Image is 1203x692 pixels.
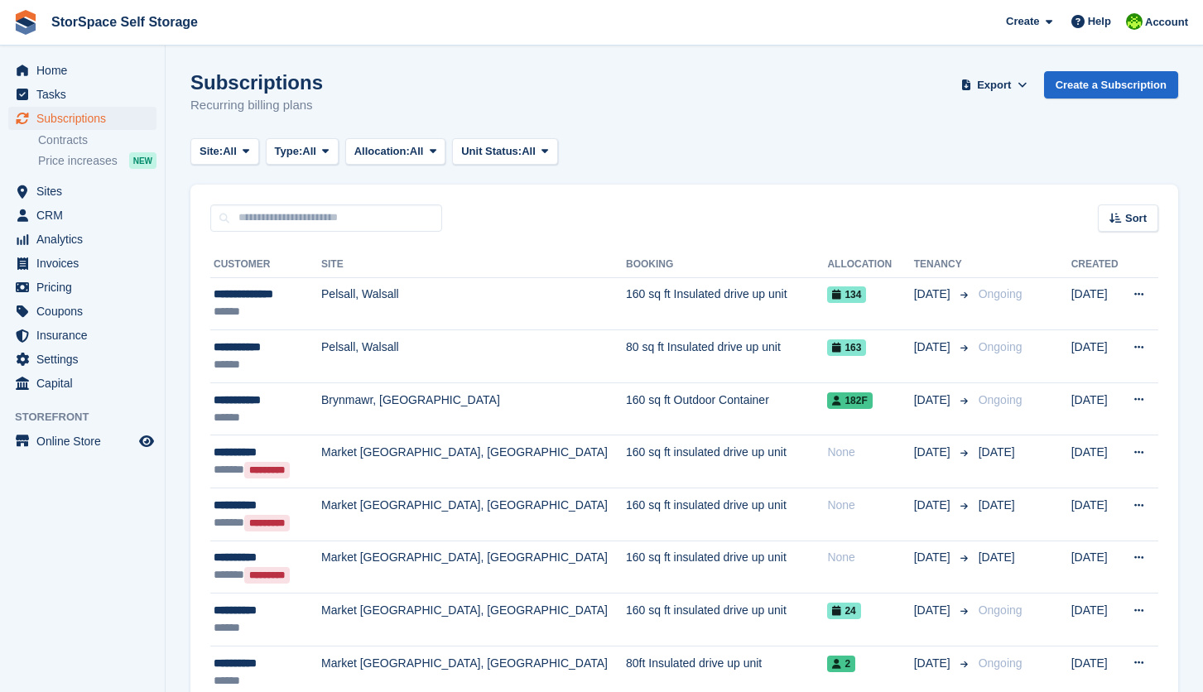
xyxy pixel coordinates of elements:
span: Help [1088,13,1111,30]
th: Allocation [827,252,913,278]
div: None [827,444,913,461]
span: Tasks [36,83,136,106]
div: None [827,497,913,514]
span: [DATE] [979,445,1015,459]
td: Pelsall, Walsall [321,330,626,383]
span: 24 [827,603,860,619]
a: menu [8,59,156,82]
button: Type: All [266,138,339,166]
span: Invoices [36,252,136,275]
button: Unit Status: All [452,138,557,166]
span: Ongoing [979,656,1023,670]
span: Coupons [36,300,136,323]
a: menu [8,204,156,227]
span: 163 [827,339,866,356]
th: Site [321,252,626,278]
span: 2 [827,656,855,672]
a: menu [8,300,156,323]
td: [DATE] [1071,541,1122,593]
th: Tenancy [914,252,972,278]
a: menu [8,180,156,203]
span: Site: [200,143,223,160]
td: 160 sq ft Outdoor Container [626,382,827,435]
span: Subscriptions [36,107,136,130]
span: All [302,143,316,160]
a: menu [8,430,156,453]
a: menu [8,276,156,299]
div: NEW [129,152,156,169]
td: [DATE] [1071,330,1122,383]
span: Ongoing [979,287,1023,300]
span: All [223,143,237,160]
a: Preview store [137,431,156,451]
span: Sites [36,180,136,203]
button: Allocation: All [345,138,446,166]
span: [DATE] [914,286,954,303]
td: 80 sq ft Insulated drive up unit [626,330,827,383]
span: [DATE] [914,392,954,409]
span: All [522,143,536,160]
td: 160 sq ft Insulated drive up unit [626,277,827,330]
td: Market [GEOGRAPHIC_DATA], [GEOGRAPHIC_DATA] [321,593,626,646]
td: Pelsall, Walsall [321,277,626,330]
span: Ongoing [979,340,1023,353]
a: StorSpace Self Storage [45,8,205,36]
span: Pricing [36,276,136,299]
td: 160 sq ft insulated drive up unit [626,488,827,541]
span: Price increases [38,153,118,169]
span: Account [1145,14,1188,31]
td: [DATE] [1071,435,1122,488]
span: Export [977,77,1011,94]
span: Settings [36,348,136,371]
span: Analytics [36,228,136,251]
a: Price increases NEW [38,151,156,170]
span: Create [1006,13,1039,30]
h1: Subscriptions [190,71,323,94]
span: Unit Status: [461,143,522,160]
span: Capital [36,372,136,395]
img: paul catt [1126,13,1143,30]
th: Booking [626,252,827,278]
td: Market [GEOGRAPHIC_DATA], [GEOGRAPHIC_DATA] [321,541,626,593]
button: Site: All [190,138,259,166]
a: menu [8,252,156,275]
span: Type: [275,143,303,160]
span: [DATE] [914,655,954,672]
a: menu [8,372,156,395]
span: Home [36,59,136,82]
span: 134 [827,286,866,303]
span: [DATE] [914,549,954,566]
td: Market [GEOGRAPHIC_DATA], [GEOGRAPHIC_DATA] [321,435,626,488]
td: Market [GEOGRAPHIC_DATA], [GEOGRAPHIC_DATA] [321,488,626,541]
a: menu [8,107,156,130]
a: menu [8,324,156,347]
a: menu [8,228,156,251]
span: Online Store [36,430,136,453]
td: 160 sq ft insulated drive up unit [626,541,827,593]
span: [DATE] [914,602,954,619]
span: Ongoing [979,603,1023,617]
a: Create a Subscription [1044,71,1178,99]
td: [DATE] [1071,593,1122,646]
span: Insurance [36,324,136,347]
td: 160 sq ft insulated drive up unit [626,435,827,488]
span: CRM [36,204,136,227]
span: Sort [1125,210,1147,227]
img: stora-icon-8386f47178a22dfd0bd8f6a31ec36ba5ce8667c1dd55bd0f319d3a0aa187defe.svg [13,10,38,35]
span: Allocation: [354,143,410,160]
th: Created [1071,252,1122,278]
span: Storefront [15,409,165,425]
a: Contracts [38,132,156,148]
span: 182f [827,392,872,409]
div: None [827,549,913,566]
span: [DATE] [914,339,954,356]
span: [DATE] [979,498,1015,512]
span: Ongoing [979,393,1023,406]
td: [DATE] [1071,382,1122,435]
span: [DATE] [914,497,954,514]
a: menu [8,348,156,371]
td: [DATE] [1071,277,1122,330]
span: [DATE] [979,550,1015,564]
span: All [410,143,424,160]
td: [DATE] [1071,488,1122,541]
